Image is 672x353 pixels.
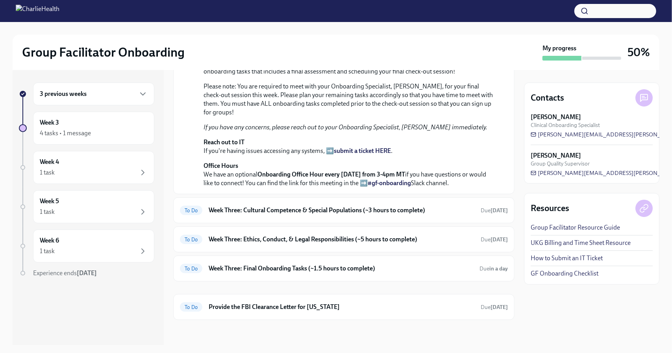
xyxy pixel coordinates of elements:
[481,236,508,243] span: Due
[180,237,202,243] span: To Do
[180,304,202,310] span: To Do
[209,235,474,244] h6: Week Three: Ethics, Conduct, & Legal Responsibilities (~5 hours to complete)
[479,265,508,272] span: September 6th, 2025 10:00
[40,236,59,245] h6: Week 6
[479,265,508,272] span: Due
[204,138,495,155] p: If you're having issues accessing any systems, ➡️ .
[531,160,590,167] span: Group Quality Supervisor
[209,264,473,273] h6: Week Three: Final Onboarding Tasks (~1.5 hours to complete)
[531,202,569,214] h4: Resources
[22,44,185,60] h2: Group Facilitator Onboarding
[19,190,154,223] a: Week 51 task
[209,206,474,215] h6: Week Three: Cultural Competence & Special Populations (~3 hours to complete)
[204,138,244,146] strong: Reach out to IT
[204,82,495,117] p: Please note: You are required to meet with your Onboarding Specialist, [PERSON_NAME], for your fi...
[40,118,59,127] h6: Week 3
[531,113,581,121] strong: [PERSON_NAME]
[257,171,405,178] strong: Onboarding Office Hour every [DATE] from 3-4pm MT
[481,303,508,311] span: September 23rd, 2025 10:00
[77,269,97,277] strong: [DATE]
[542,44,576,53] strong: My progress
[531,92,564,104] h4: Contacts
[531,254,603,263] a: How to Submit an IT Ticket
[16,5,59,17] img: CharlieHealth
[40,197,59,206] h6: Week 5
[628,45,650,59] h3: 50%
[531,223,620,232] a: Group Facilitator Resource Guide
[531,239,631,247] a: UKG Billing and Time Sheet Resource
[531,269,598,278] a: GF Onboarding Checklist
[481,207,508,214] span: Due
[481,304,508,311] span: Due
[40,90,87,98] h6: 3 previous weeks
[481,236,508,243] span: September 8th, 2025 10:00
[204,123,487,131] em: If you have any concerns, please reach out to your Onboarding Specialist, [PERSON_NAME] immediately.
[491,207,508,214] strong: [DATE]
[491,236,508,243] strong: [DATE]
[40,168,55,177] div: 1 task
[180,266,202,272] span: To Do
[204,162,238,169] strong: Office Hours
[180,208,202,213] span: To Do
[491,304,508,311] strong: [DATE]
[40,129,91,138] div: 4 tasks • 1 message
[180,204,508,217] a: To DoWeek Three: Cultural Competence & Special Populations (~3 hours to complete)Due[DATE]
[334,147,391,154] a: submit a ticket HERE
[19,151,154,184] a: Week 41 task
[40,208,55,216] div: 1 task
[531,121,600,129] span: Clinical Onboarding Specialist
[489,265,508,272] strong: in a day
[40,158,59,166] h6: Week 4
[180,233,508,246] a: To DoWeek Three: Ethics, Conduct, & Legal Responsibilities (~5 hours to complete)Due[DATE]
[481,207,508,214] span: September 8th, 2025 10:00
[368,179,411,187] a: #gf-onboarding
[40,247,55,256] div: 1 task
[180,301,508,313] a: To DoProvide the FBI Clearance Letter for [US_STATE]Due[DATE]
[531,151,581,160] strong: [PERSON_NAME]
[180,262,508,275] a: To DoWeek Three: Final Onboarding Tasks (~1.5 hours to complete)Duein a day
[19,112,154,145] a: Week 34 tasks • 1 message
[209,303,474,311] h6: Provide the FBI Clearance Letter for [US_STATE]
[19,230,154,263] a: Week 61 task
[204,162,495,188] p: We have an optional if you have questions or would like to connect! You can find the link for thi...
[33,83,154,105] div: 3 previous weeks
[33,269,97,277] span: Experience ends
